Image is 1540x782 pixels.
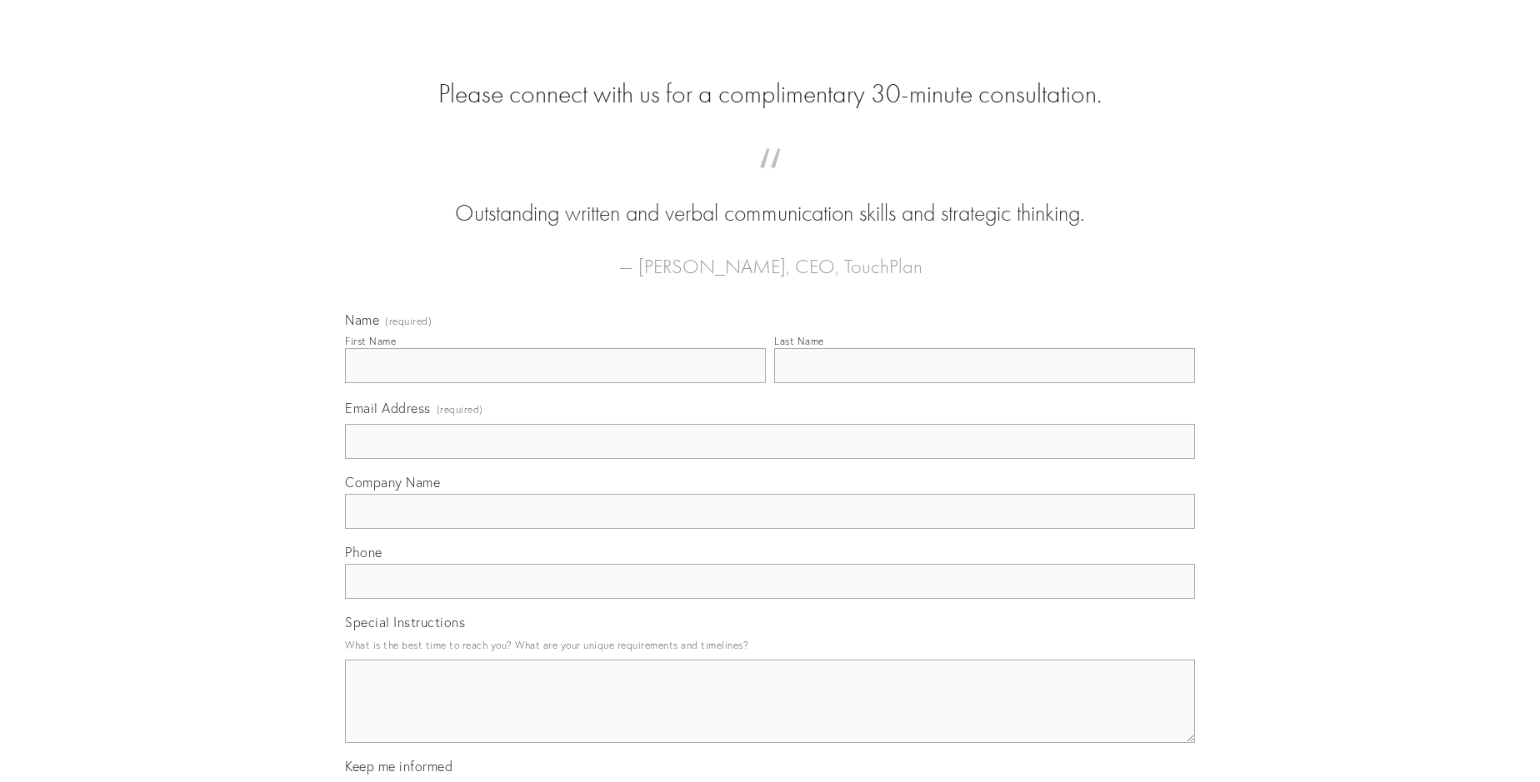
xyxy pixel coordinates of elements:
div: First Name [345,335,396,347]
span: Special Instructions [345,614,465,630]
span: Keep me informed [345,758,452,775]
span: Company Name [345,474,440,491]
span: Phone [345,544,382,560]
p: What is the best time to reach you? What are your unique requirements and timelines? [345,634,1195,656]
span: Name [345,311,379,328]
span: Email Address [345,400,431,416]
h2: Please connect with us for a complimentary 30-minute consultation. [345,78,1195,110]
span: “ [372,165,1168,197]
blockquote: Outstanding written and verbal communication skills and strategic thinking. [372,165,1168,230]
span: (required) [437,398,483,421]
figcaption: — [PERSON_NAME], CEO, TouchPlan [372,230,1168,283]
div: Last Name [774,335,824,347]
span: (required) [385,316,432,326]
